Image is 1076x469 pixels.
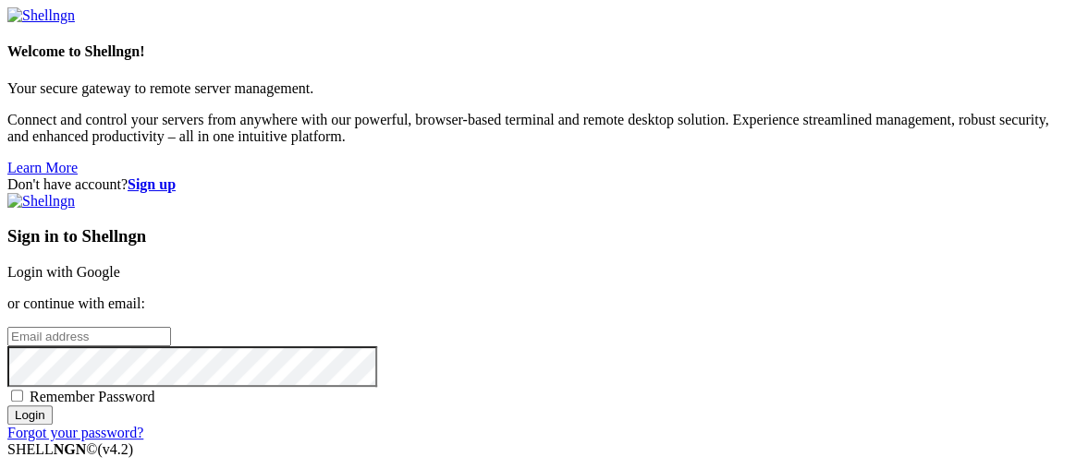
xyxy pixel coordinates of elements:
input: Login [7,405,53,425]
input: Remember Password [11,390,23,402]
span: Remember Password [30,389,155,404]
span: SHELL © [7,441,133,457]
b: NGN [54,441,87,457]
h4: Welcome to Shellngn! [7,43,1069,60]
a: Sign up [128,176,176,192]
span: 4.2.0 [98,441,134,457]
img: Shellngn [7,193,75,210]
a: Learn More [7,160,78,175]
h3: Sign in to Shellngn [7,226,1069,247]
input: Email address [7,327,171,346]
a: Forgot your password? [7,425,143,440]
a: Login with Google [7,264,120,280]
p: or continue with email: [7,295,1069,312]
div: Don't have account? [7,176,1069,193]
p: Your secure gateway to remote server management. [7,80,1069,97]
img: Shellngn [7,7,75,24]
p: Connect and control your servers from anywhere with our powerful, browser-based terminal and remo... [7,112,1069,145]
